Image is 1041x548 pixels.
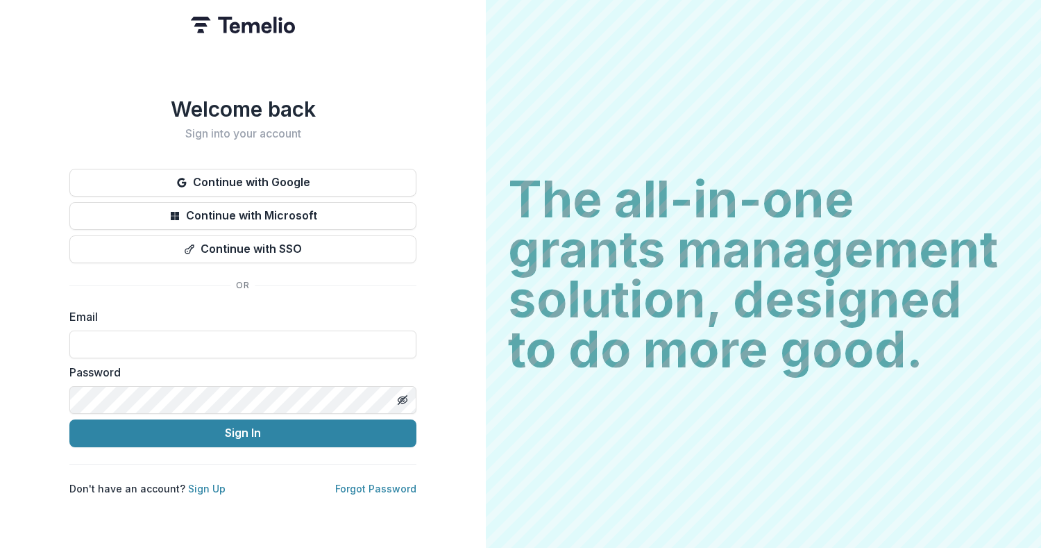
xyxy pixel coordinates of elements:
[69,481,226,496] p: Don't have an account?
[69,97,416,122] h1: Welcome back
[69,127,416,140] h2: Sign into your account
[69,420,416,447] button: Sign In
[69,235,416,263] button: Continue with SSO
[188,483,226,495] a: Sign Up
[69,364,408,381] label: Password
[335,483,416,495] a: Forgot Password
[391,389,414,411] button: Toggle password visibility
[69,202,416,230] button: Continue with Microsoft
[69,308,408,325] label: Email
[69,169,416,197] button: Continue with Google
[191,17,295,33] img: Temelio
